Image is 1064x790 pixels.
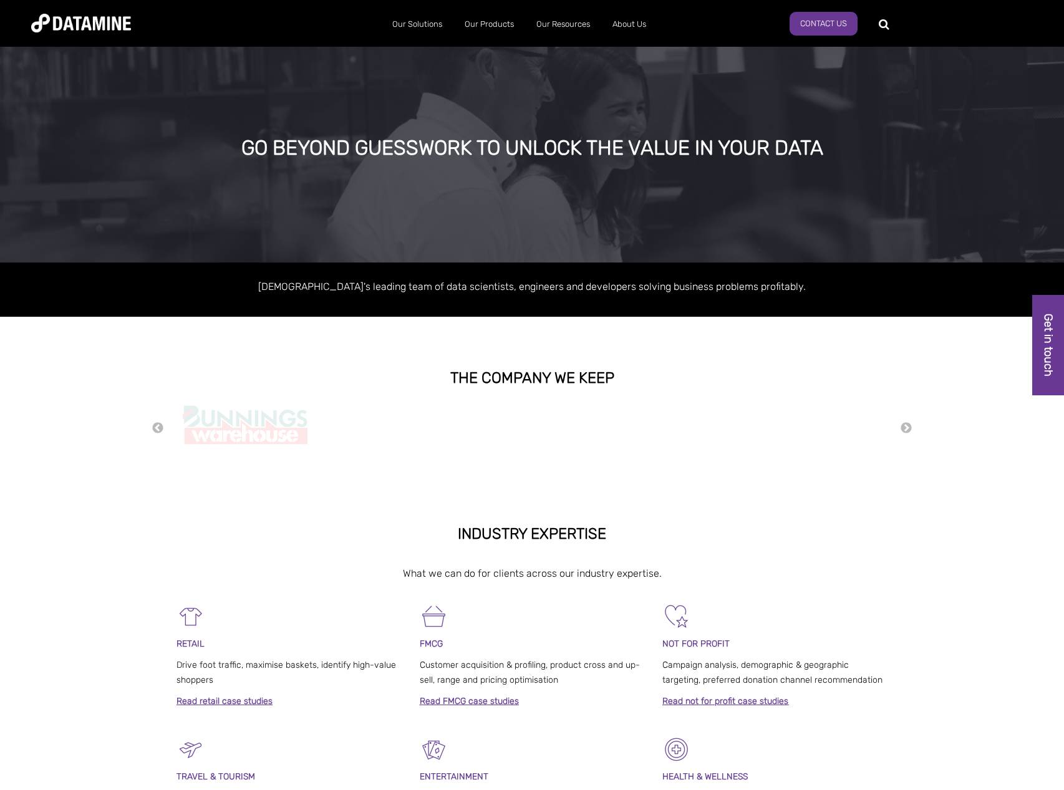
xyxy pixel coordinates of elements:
span: Campaign analysis, demographic & geographic targeting, preferred donation channel recommendation [662,660,883,685]
div: GO BEYOND GUESSWORK TO UNLOCK THE VALUE IN YOUR DATA [122,137,942,160]
img: FMCG [420,602,448,630]
strong: THE COMPANY WE KEEP [450,369,614,387]
span: Drive foot traffic, maximise baskets, identify high-value shoppers [177,660,396,685]
img: Travel & Tourism [177,735,205,763]
span: TRAVEL & TOURISM [177,771,255,782]
button: Previous [152,421,164,435]
span: FMCG [420,638,443,649]
strong: INDUSTRY EXPERTISE [458,525,606,542]
img: Entertainment [420,735,448,763]
strong: HEALTH & WELLNESS [662,771,748,782]
span: NOT FOR PROFIT [662,638,730,649]
span: ENTERTAINMENT [420,771,488,782]
a: Read FMCG case studies [420,696,519,706]
a: About Us [601,8,657,41]
a: Read not for profit case studies [662,696,788,706]
a: Contact us [790,12,858,36]
a: Read retail case studies [177,696,273,706]
a: Our Solutions [381,8,453,41]
span: Customer acquisition & profiling, product cross and up-sell, range and pricing optimisation [420,660,640,685]
button: Next [900,421,912,435]
a: Get in touch [1032,295,1064,395]
img: Not For Profit [662,602,690,630]
img: Healthcare [662,735,690,763]
span: RETAIL [177,638,205,649]
a: Our Resources [525,8,601,41]
img: Datamine [31,14,131,32]
p: [DEMOGRAPHIC_DATA]'s leading team of data scientists, engineers and developers solving business p... [177,278,887,295]
img: Retail-1 [177,602,205,630]
span: What we can do for clients across our industry expertise. [403,567,662,579]
img: Bunnings Warehouse [183,402,307,448]
a: Our Products [453,8,525,41]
